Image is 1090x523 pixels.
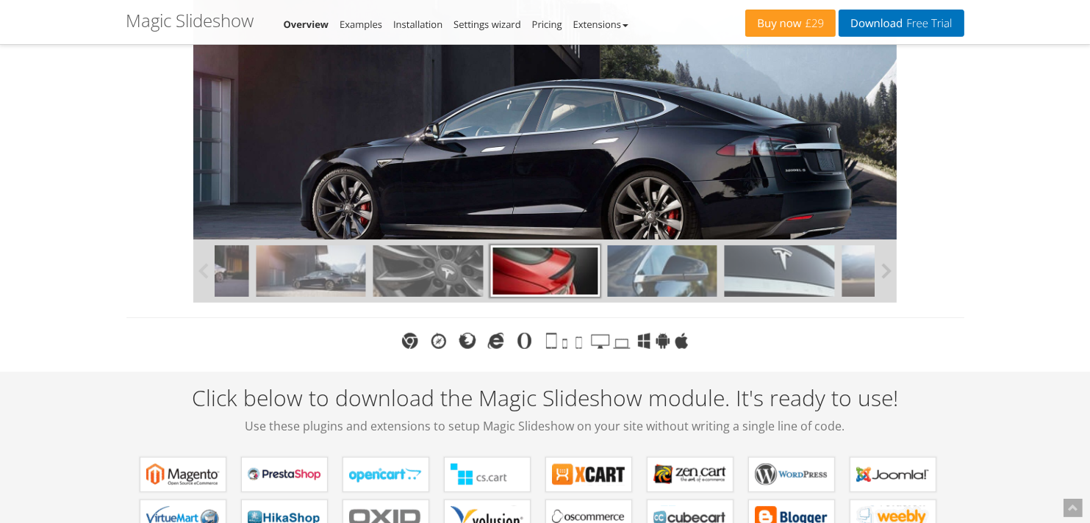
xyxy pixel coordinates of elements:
[402,333,531,349] img: Chrome, Safari, Firefox, MS Edge, IE, Opera
[745,10,836,37] a: Buy now£29
[856,464,930,486] b: Magic Slideshow for Joomla
[532,18,562,31] a: Pricing
[340,18,382,31] a: Examples
[373,245,483,297] img: models-03.jpg
[444,457,531,492] a: Magic Slideshow for CS-Cart
[903,18,952,29] span: Free Trial
[647,457,734,492] a: Magic Slideshow for Zen Cart
[850,457,936,492] a: Magic Slideshow for Joomla
[284,18,329,31] a: Overview
[349,464,423,486] b: Magic Slideshow for OpenCart
[451,464,524,486] b: Magic Slideshow for CS-Cart
[453,18,521,31] a: Settings wizard
[546,333,688,349] img: Tablet, phone, smartphone, desktop, laptop, Windows, Android, iOS
[552,464,625,486] b: Magic Slideshow for X-Cart
[257,245,366,297] img: models-02.jpg
[139,245,248,297] img: models-01.jpg
[755,464,828,486] b: Magic Slideshow for WordPress
[126,417,964,435] span: Use these plugins and extensions to setup Magic Slideshow on your site without writing a single l...
[748,457,835,492] a: Magic Slideshow for WordPress
[126,11,254,30] h1: Magic Slideshow
[573,18,628,31] a: Extensions
[842,245,951,297] img: models-08.jpg
[802,18,825,29] span: £29
[241,457,328,492] a: Magic Slideshow for PrestaShop
[608,245,717,297] img: models-06.jpg
[140,457,226,492] a: Magic Slideshow for Magento
[653,464,727,486] b: Magic Slideshow for Zen Cart
[126,386,964,435] h2: Click below to download the Magic Slideshow module. It's ready to use!
[248,464,321,486] b: Magic Slideshow for PrestaShop
[545,457,632,492] a: Magic Slideshow for X-Cart
[393,18,442,31] a: Installation
[490,245,600,297] img: models-04.jpg
[146,464,220,486] b: Magic Slideshow for Magento
[343,457,429,492] a: Magic Slideshow for OpenCart
[839,10,964,37] a: DownloadFree Trial
[725,245,834,297] img: models-07.jpg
